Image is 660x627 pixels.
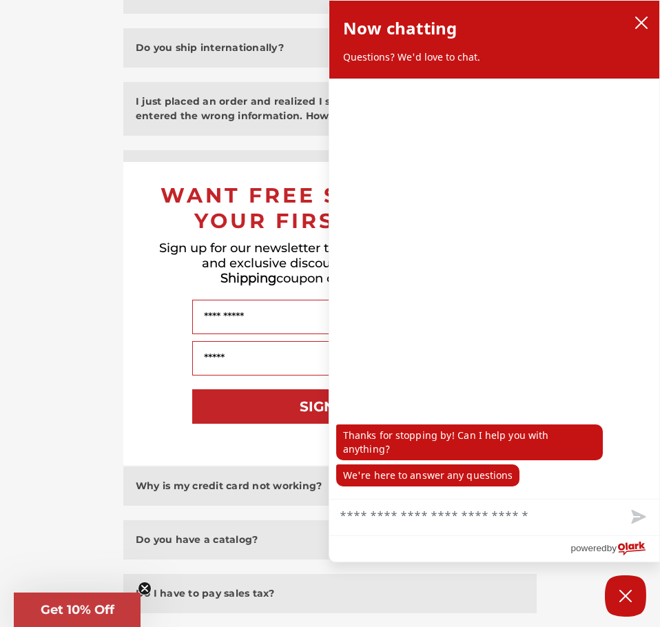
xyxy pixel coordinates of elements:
a: Powered by Olark [570,536,659,562]
button: SIGN UP [192,389,468,424]
p: Questions? We'd love to chat. [343,50,646,64]
button: Close Chatbox [605,575,646,617]
span: WANT FREE SHIPPING ON YOUR FIRST ORDER? [161,183,499,234]
span: powered [570,539,606,557]
p: Thanks for stopping by! Can I help you with anything? [336,424,603,460]
span: by [607,539,617,557]
button: close chatbox [630,12,652,33]
p: We're here to answer any questions [336,464,519,486]
span: Sign up for our newsletter to receive the latest updates and exclusive discounts - including a co... [159,240,501,286]
span: Free Shipping [220,256,459,286]
h2: Now chatting [343,14,457,42]
div: chat [329,79,659,499]
button: Send message [615,500,659,535]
